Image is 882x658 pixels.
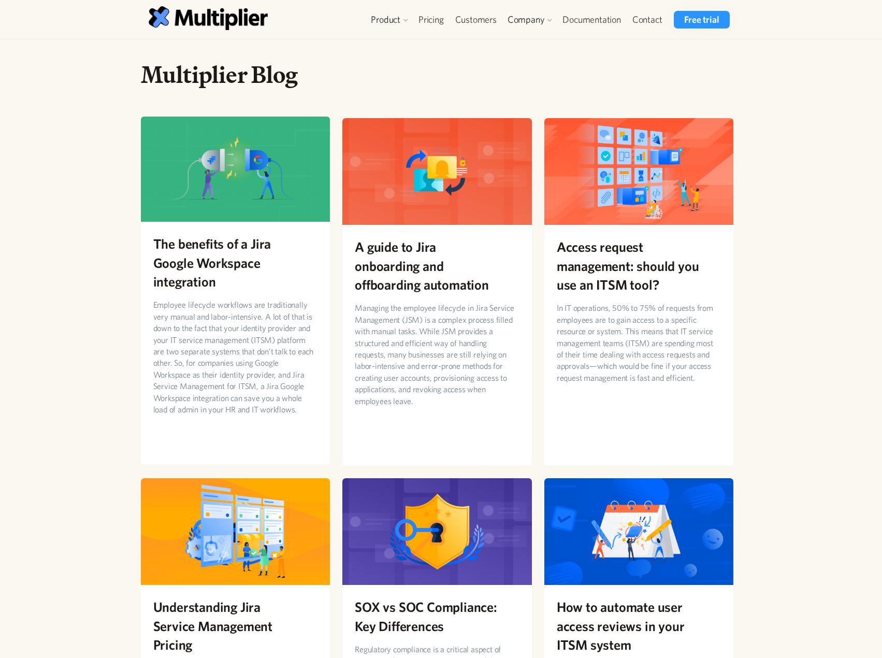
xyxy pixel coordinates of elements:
[557,302,721,383] p: In IT operations, 50% to 75% of requests from employees are to gain access to a specific resource...
[342,478,532,585] img: SOX vs SOC Compliance: Key Differences
[342,118,532,225] img: A guide to Jira onboarding and offboarding automation
[355,597,519,635] h2: SOX vs SOC Compliance: Key Differences
[153,597,318,654] h2: Understanding Jira Service Management Pricing
[153,234,318,291] h2: The benefits of a Jira Google Workspace integration
[508,13,545,26] div: Company
[355,302,519,407] p: Managing the employee lifecycle in Jira Service Management (JSM) is a complex process filled with...
[153,299,318,415] p: Employee lifecycle workflows are traditionally very manual and labor-intensive. A lot of that is ...
[450,11,502,28] a: Customers
[413,11,450,28] a: Pricing
[342,118,532,466] a: A guide to Jira onboarding and offboarding automationManaging the employee lifecycle in Jira Serv...
[502,11,557,28] div: Company
[557,597,721,654] h2: How to automate user access reviews in your ITSM system
[141,60,734,89] h1: Multiplier Blog
[141,115,330,463] a: The benefits of a Jira Google Workspace integrationEmployee lifecycle workflows are traditionally...
[674,11,729,28] a: Free trial
[627,11,668,28] a: Contact
[544,478,734,585] img: How to automate user access reviews in your ITSM system
[366,11,413,28] div: Product
[355,237,519,294] h2: A guide to Jira onboarding and offboarding automation
[141,478,330,585] img: Understanding Jira Service Management Pricing
[557,237,721,294] h2: Access request management: should you use an ITSM tool?
[544,118,734,466] a: Access request management: should you use an ITSM tool?In IT operations, 50% to 75% of requests f...
[141,115,330,222] img: The benefits of a Jira Google Workspace integration
[371,13,400,26] div: Product
[557,11,626,28] a: Documentation
[544,118,734,225] img: Access request management: should you use an ITSM tool?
